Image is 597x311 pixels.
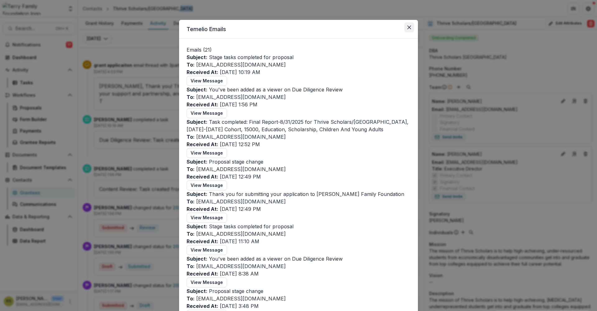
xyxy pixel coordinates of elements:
b: Subject: [187,256,207,262]
b: To: [187,134,195,140]
button: Close [404,22,414,32]
b: Subject: [187,159,207,165]
b: Received At: [187,174,218,180]
b: To: [187,295,195,302]
b: Subject: [187,54,207,60]
b: Subject: [187,223,207,230]
p: [EMAIL_ADDRESS][DOMAIN_NAME] [187,61,410,68]
b: To: [187,62,195,68]
b: Received At: [187,206,218,212]
p: Task completed: Final Report-8/31/2025 for Thrive Scholars/[GEOGRAPHIC_DATA], [DATE]-[DATE] Cohor... [187,118,410,133]
p: [EMAIL_ADDRESS][DOMAIN_NAME] [187,198,410,205]
b: To: [187,94,195,100]
p: Proposal stage change [187,287,410,295]
b: Received At: [187,141,218,147]
button: View Message [187,148,227,158]
b: To: [187,231,195,237]
p: Stage tasks completed for proposal [187,223,410,230]
p: You've been added as a viewer on Due Diligence Review [187,255,410,262]
b: Subject: [187,119,207,125]
p: [EMAIL_ADDRESS][DOMAIN_NAME] [187,262,410,270]
b: Received At: [187,271,218,277]
button: View Message [187,108,227,118]
p: [EMAIL_ADDRESS][DOMAIN_NAME] [187,93,410,101]
p: [DATE] 1:56 PM [187,101,410,108]
p: Emails ( 21 ) [187,46,410,53]
b: Subject: [187,191,207,197]
p: You've been added as a viewer on Due Diligence Review [187,86,410,93]
p: [DATE] 3:48 PM [187,302,410,310]
p: [DATE] 8:38 AM [187,270,410,277]
p: [DATE] 11:10 AM [187,238,410,245]
p: [DATE] 10:19 AM [187,68,410,76]
b: To: [187,166,195,172]
p: [DATE] 12:49 PM [187,205,410,213]
button: View Message [187,245,227,255]
p: [DATE] 12:49 PM [187,173,410,180]
b: To: [187,198,195,205]
p: [EMAIL_ADDRESS][DOMAIN_NAME] [187,295,410,302]
button: View Message [187,76,227,86]
b: Received At: [187,101,218,108]
p: [EMAIL_ADDRESS][DOMAIN_NAME] [187,165,410,173]
b: Received At: [187,303,218,309]
p: [EMAIL_ADDRESS][DOMAIN_NAME] [187,230,410,238]
button: View Message [187,213,227,223]
b: To: [187,263,195,269]
p: Thank you for submitting your application to [PERSON_NAME] Family Foundation [187,190,410,198]
button: View Message [187,180,227,190]
p: [EMAIL_ADDRESS][DOMAIN_NAME] [187,133,410,141]
b: Received At: [187,69,218,75]
p: [DATE] 12:52 PM [187,141,410,148]
b: Subject: [187,86,207,93]
p: Proposal stage change [187,158,410,165]
b: Subject: [187,288,207,294]
header: Temelio Emails [179,20,418,39]
button: View Message [187,277,227,287]
p: Stage tasks completed for proposal [187,53,410,61]
b: Received At: [187,238,218,244]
